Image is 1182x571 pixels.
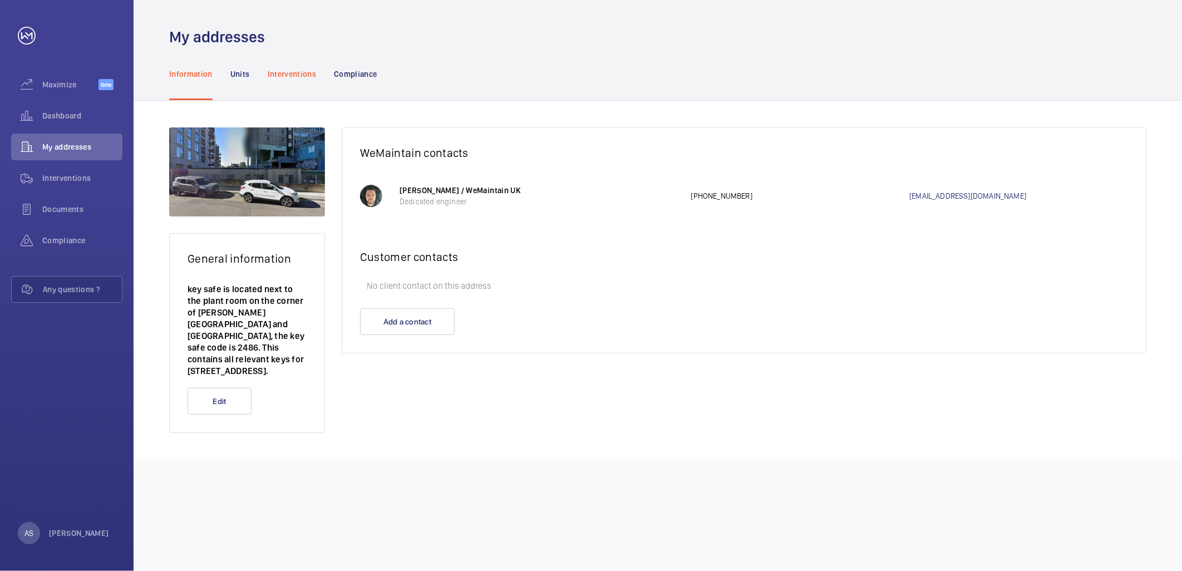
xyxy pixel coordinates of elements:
span: Maximize [42,79,98,90]
p: key safe is located next to the plant room on the corner of [PERSON_NAME][GEOGRAPHIC_DATA] and [G... [188,283,307,377]
span: Dashboard [42,110,122,121]
p: Dedicated engineer [400,196,680,207]
p: Information [169,68,213,80]
a: [EMAIL_ADDRESS][DOMAIN_NAME] [909,190,1128,201]
h2: WeMaintain contacts [360,146,1128,160]
p: Units [230,68,250,80]
h2: General information [188,252,307,265]
span: Any questions ? [43,284,122,295]
button: Add a contact [360,308,455,335]
p: Compliance [334,68,377,80]
h2: Customer contacts [360,250,1128,264]
p: [PERSON_NAME] [49,528,109,539]
h1: My addresses [169,27,265,47]
span: Compliance [42,235,122,246]
p: Interventions [268,68,317,80]
p: AS [24,528,33,539]
p: [PHONE_NUMBER] [691,190,910,201]
span: Interventions [42,173,122,184]
button: Edit [188,388,252,415]
span: Documents [42,204,122,215]
span: My addresses [42,141,122,152]
span: Beta [98,79,114,90]
p: [PERSON_NAME] / WeMaintain UK [400,185,680,196]
p: No client contact on this address [360,275,1128,297]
